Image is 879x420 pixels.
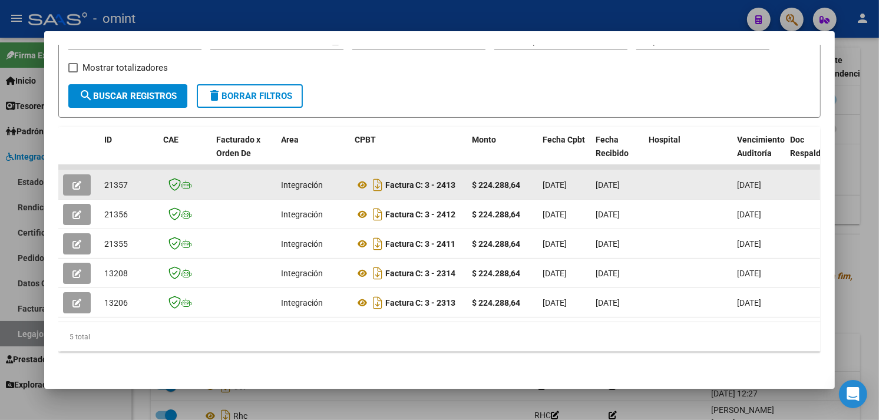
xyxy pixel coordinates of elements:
[591,127,645,179] datatable-header-cell: Fecha Recibido
[538,127,591,179] datatable-header-cell: Fecha Cpbt
[281,269,323,278] span: Integración
[472,210,521,219] strong: $ 224.288,64
[163,135,179,144] span: CAE
[68,84,187,108] button: Buscar Registros
[649,135,681,144] span: Hospital
[207,88,222,102] mat-icon: delete
[104,180,128,190] span: 21357
[370,205,385,224] i: Descargar documento
[281,239,323,249] span: Integración
[207,91,292,101] span: Borrar Filtros
[329,35,342,48] button: Open calendar
[82,61,168,75] span: Mostrar totalizadores
[385,298,456,307] strong: Factura C: 3 - 2313
[104,210,128,219] span: 21356
[738,210,762,219] span: [DATE]
[543,269,567,278] span: [DATE]
[100,127,158,179] datatable-header-cell: ID
[738,269,762,278] span: [DATE]
[79,88,93,102] mat-icon: search
[839,380,867,408] div: Open Intercom Messenger
[104,135,112,144] span: ID
[596,180,620,190] span: [DATE]
[385,239,456,249] strong: Factura C: 3 - 2411
[370,264,385,283] i: Descargar documento
[385,180,456,190] strong: Factura C: 3 - 2413
[596,298,620,307] span: [DATE]
[370,176,385,194] i: Descargar documento
[738,298,762,307] span: [DATE]
[350,127,468,179] datatable-header-cell: CPBT
[543,239,567,249] span: [DATE]
[543,180,567,190] span: [DATE]
[281,135,299,144] span: Area
[104,298,128,307] span: 13206
[738,135,785,158] span: Vencimiento Auditoría
[104,239,128,249] span: 21355
[468,127,538,179] datatable-header-cell: Monto
[276,127,350,179] datatable-header-cell: Area
[543,210,567,219] span: [DATE]
[216,135,260,158] span: Facturado x Orden De
[385,210,456,219] strong: Factura C: 3 - 2412
[370,293,385,312] i: Descargar documento
[596,210,620,219] span: [DATE]
[472,135,497,144] span: Monto
[596,239,620,249] span: [DATE]
[786,127,857,179] datatable-header-cell: Doc Respaldatoria
[791,135,844,158] span: Doc Respaldatoria
[472,269,521,278] strong: $ 224.288,64
[212,127,276,179] datatable-header-cell: Facturado x Orden De
[738,180,762,190] span: [DATE]
[738,239,762,249] span: [DATE]
[281,298,323,307] span: Integración
[104,269,128,278] span: 13208
[596,269,620,278] span: [DATE]
[472,180,521,190] strong: $ 224.288,64
[370,234,385,253] i: Descargar documento
[645,127,733,179] datatable-header-cell: Hospital
[543,298,567,307] span: [DATE]
[58,322,821,352] div: 5 total
[596,135,629,158] span: Fecha Recibido
[197,84,303,108] button: Borrar Filtros
[281,180,323,190] span: Integración
[543,135,586,144] span: Fecha Cpbt
[472,298,521,307] strong: $ 224.288,64
[355,135,376,144] span: CPBT
[472,239,521,249] strong: $ 224.288,64
[158,127,212,179] datatable-header-cell: CAE
[281,210,323,219] span: Integración
[385,269,456,278] strong: Factura C: 3 - 2314
[79,91,177,101] span: Buscar Registros
[733,127,786,179] datatable-header-cell: Vencimiento Auditoría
